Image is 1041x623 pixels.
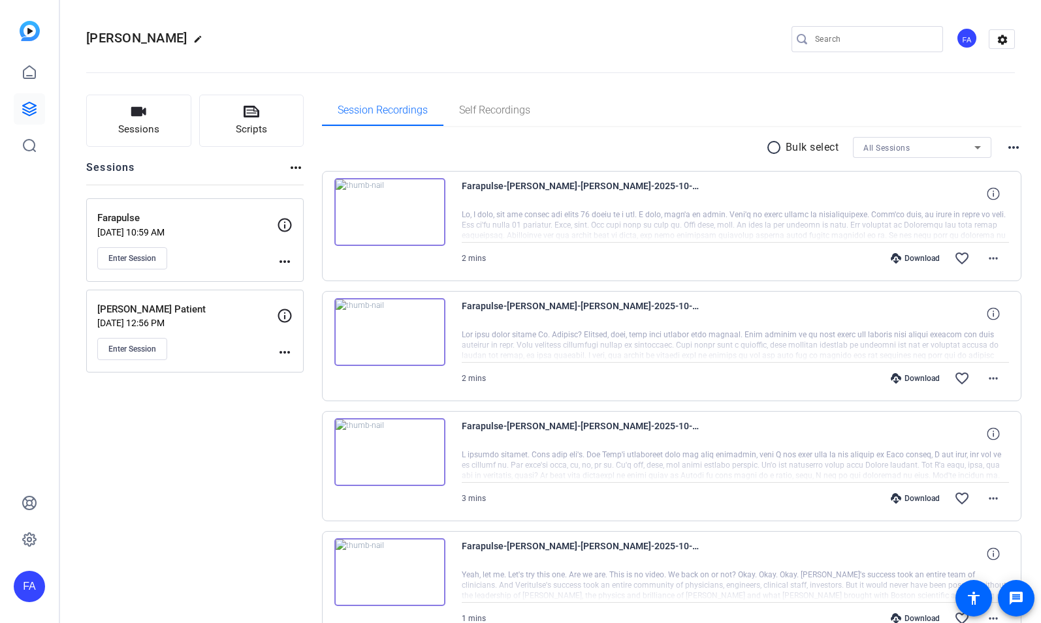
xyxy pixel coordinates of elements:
mat-icon: favorite_border [954,491,970,506]
mat-icon: favorite_border [954,371,970,386]
span: Farapulse-[PERSON_NAME]-[PERSON_NAME]-2025-10-06-11-57-21-715-0 [462,298,703,329]
img: thumb-nail [334,418,445,486]
div: Download [884,253,946,264]
mat-icon: more_horiz [277,254,293,269]
span: Enter Session [108,344,156,354]
span: Farapulse-[PERSON_NAME]-[PERSON_NAME]-2025-10-06-11-52-45-977-0 [462,418,703,449]
span: 1 mins [462,614,486,623]
span: Farapulse-[PERSON_NAME]-[PERSON_NAME]-2025-10-06-11-49-47-249-0 [462,538,703,570]
button: Enter Session [97,247,167,269]
span: Enter Session [108,253,156,264]
p: Bulk select [786,140,839,155]
div: Download [884,373,946,384]
button: Scripts [199,95,304,147]
button: Enter Session [97,338,167,360]
h2: Sessions [86,160,135,185]
mat-icon: more_horiz [1006,140,1021,155]
p: [DATE] 10:59 AM [97,227,277,237]
span: [PERSON_NAME] [86,30,187,46]
mat-icon: more_horiz [288,160,304,175]
mat-icon: edit [193,35,209,50]
p: Farapulse [97,211,277,226]
span: Session Recordings [338,105,428,115]
img: blue-gradient.svg [20,21,40,41]
mat-icon: more_horiz [277,344,293,360]
img: thumb-nail [334,298,445,366]
button: Sessions [86,95,191,147]
span: 2 mins [462,254,486,263]
div: Download [884,493,946,504]
span: 2 mins [462,374,486,383]
input: Search [815,31,933,47]
mat-icon: favorite_border [954,251,970,266]
span: Self Recordings [459,105,530,115]
ngx-avatar: Fridays Admin [956,27,979,50]
mat-icon: message [1008,590,1024,606]
span: Sessions [118,122,159,137]
span: Farapulse-[PERSON_NAME]-[PERSON_NAME]-2025-10-06-12-02-44-349-0 [462,178,703,209]
mat-icon: more_horiz [985,491,1001,506]
span: Scripts [236,122,267,137]
div: FA [956,27,978,49]
span: All Sessions [863,144,910,153]
p: [DATE] 12:56 PM [97,318,277,328]
img: thumb-nail [334,178,445,246]
span: 3 mins [462,494,486,503]
mat-icon: radio_button_unchecked [766,140,786,155]
mat-icon: more_horiz [985,251,1001,266]
div: FA [14,571,45,602]
mat-icon: settings [989,30,1016,50]
mat-icon: more_horiz [985,371,1001,386]
p: [PERSON_NAME] Patient [97,302,277,317]
img: thumb-nail [334,538,445,606]
mat-icon: accessibility [966,590,982,606]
